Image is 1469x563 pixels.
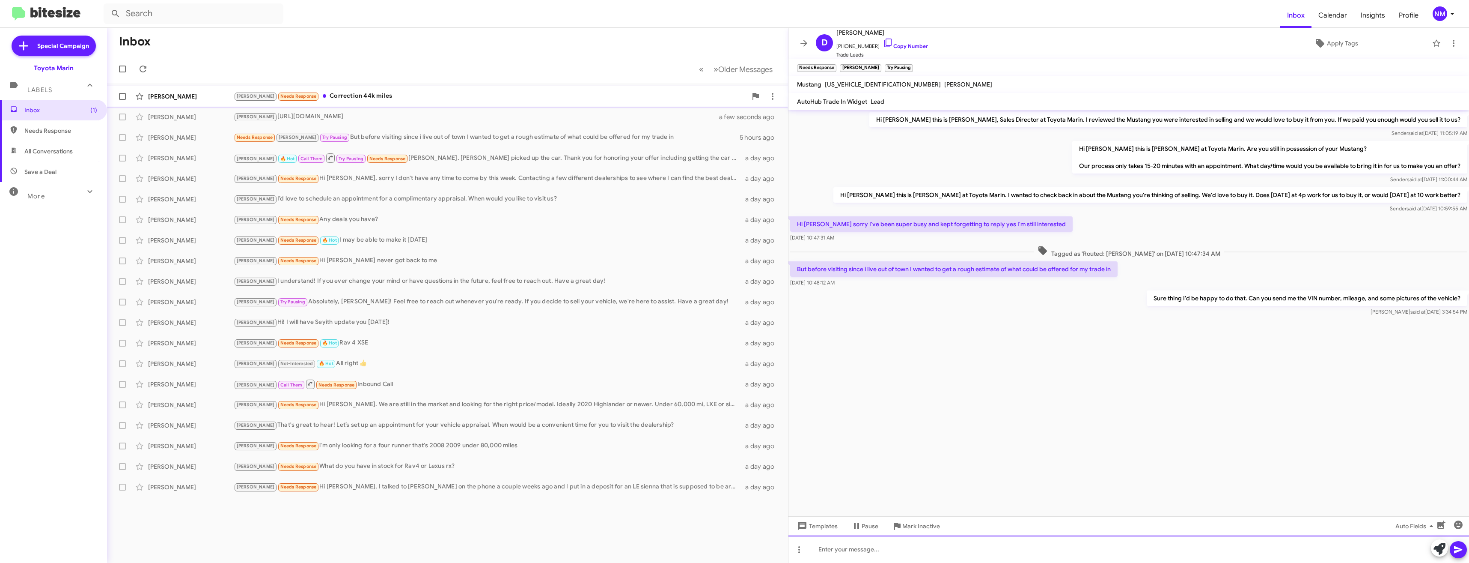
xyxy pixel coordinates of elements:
button: Previous [694,60,709,78]
span: Lead [871,98,884,105]
div: [PERSON_NAME] [148,339,234,347]
span: Needs Response [369,156,406,162]
span: [PERSON_NAME] [237,320,275,325]
span: Needs Response [280,217,317,222]
div: [PERSON_NAME] [148,257,234,265]
button: Next [708,60,778,78]
div: [PERSON_NAME] [148,277,234,286]
p: Hi [PERSON_NAME] this is [PERSON_NAME] at Toyota Marin. I wanted to check back in about the Musta... [833,187,1467,203]
span: Mark Inactive [902,518,940,534]
a: Inbox [1280,3,1311,28]
div: a day ago [740,359,781,368]
span: Needs Response [280,176,317,181]
div: What do you have in stock for Rav4 or Lexus rx? [234,461,740,471]
span: Needs Response [280,237,317,243]
span: Auto Fields [1395,518,1436,534]
div: [PERSON_NAME]. [PERSON_NAME] picked up the car. Thank you for honoring your offer including getti... [234,153,740,163]
p: Hi [PERSON_NAME] sorry I've been super busy and kept forgetting to reply yes I'm still interested [790,216,1073,232]
span: Not-Interested [280,361,313,366]
div: a day ago [740,462,781,471]
div: [PERSON_NAME] [148,216,234,224]
div: [PERSON_NAME] [148,154,234,162]
h1: Inbox [119,35,151,48]
span: Needs Response [237,135,273,140]
div: [PERSON_NAME] [148,195,234,204]
span: Save a Deal [24,168,56,176]
span: [PERSON_NAME] [237,114,275,120]
span: Needs Response [318,382,355,388]
span: Try Pausing [339,156,363,162]
div: [PERSON_NAME] [148,174,234,183]
span: All Conversations [24,147,73,156]
a: Insights [1354,3,1392,28]
span: [PERSON_NAME] [836,27,928,38]
div: Inbound Call [234,379,740,389]
div: a day ago [740,483,781,491]
span: Inbox [24,106,97,114]
span: Sender [DATE] 10:59:55 AM [1390,205,1467,212]
p: But before visiting since i live out of town I wanted to get a rough estimate of what could be of... [790,261,1118,277]
small: [PERSON_NAME] [840,64,881,72]
div: a day ago [740,421,781,430]
div: a day ago [740,401,781,409]
span: AutoHub Trade In Widget [797,98,867,105]
div: a day ago [740,298,781,306]
button: Apply Tags [1243,36,1428,51]
span: [PERSON_NAME] [237,443,275,449]
div: [PERSON_NAME] [148,133,234,142]
div: Hi! I will have Seyith update you [DATE]! [234,317,740,327]
div: That's great to hear! Let’s set up an appointment for your vehicle appraisal. When would be a con... [234,420,740,430]
div: a day ago [740,277,781,286]
span: Needs Response [24,126,97,135]
div: I may be able to make it [DATE] [234,235,740,245]
div: I understand! If you ever change your mind or have questions in the future, feel free to reach ou... [234,276,740,286]
span: [PERSON_NAME] [279,135,317,140]
span: [PERSON_NAME] [DATE] 3:34:54 PM [1371,308,1467,315]
p: Hi [PERSON_NAME] this is [PERSON_NAME], Sales Director at Toyota Marin. I reviewed the Mustang yo... [869,112,1467,127]
p: Sure thing I'd be happy to do that. Can you send me the VIN number, mileage, and some pictures of... [1147,290,1467,306]
div: Any deals you have? [234,215,740,225]
a: Calendar [1311,3,1354,28]
div: [URL][DOMAIN_NAME] [234,112,730,122]
span: More [27,192,45,200]
div: Absolutely, [PERSON_NAME]! Feel free to reach out whenever you're ready. If you decide to sell yo... [234,297,740,307]
div: [PERSON_NAME] [148,421,234,430]
div: i'm only looking for a four runner that's 2008 2009 under 80,000 miles [234,441,740,451]
div: Hi [PERSON_NAME], sorry I don't have any time to come by this week. Contacting a few different de... [234,174,740,183]
div: [PERSON_NAME] [148,236,234,245]
span: [PERSON_NAME] [237,422,275,428]
div: [PERSON_NAME] [148,113,234,121]
span: said at [1410,308,1425,315]
div: Hi [PERSON_NAME] never got back to me [234,256,740,266]
nav: Page navigation example [694,60,778,78]
div: a few seconds ago [730,113,781,121]
span: [DATE] 10:48:12 AM [790,279,835,286]
span: [PERSON_NAME] [237,217,275,222]
span: Special Campaign [37,42,89,50]
span: Sender [DATE] 11:05:19 AM [1392,130,1467,136]
span: Try Pausing [322,135,347,140]
span: [PERSON_NAME] [237,258,275,264]
span: [PERSON_NAME] [237,93,275,99]
span: [PERSON_NAME] [237,196,275,202]
div: [PERSON_NAME] [148,442,234,450]
div: [PERSON_NAME] [148,401,234,409]
div: All right 👍 [234,359,740,368]
div: a day ago [740,318,781,327]
span: [PERSON_NAME] [237,340,275,346]
a: Profile [1392,3,1425,28]
span: [PERSON_NAME] [237,237,275,243]
span: [PERSON_NAME] [237,382,275,388]
span: [US_VEHICLE_IDENTIFICATION_NUMBER] [825,81,941,88]
button: NM [1425,6,1460,21]
div: I’d love to schedule an appointment for a complimentary appraisal. When would you like to visit us? [234,194,740,204]
span: [DATE] 10:47:31 AM [790,234,834,241]
span: (1) [90,106,97,114]
span: Needs Response [280,443,317,449]
button: Mark Inactive [885,518,947,534]
span: D [821,36,828,50]
div: NM [1433,6,1447,21]
div: Hi [PERSON_NAME]. We are still in the market and looking for the right price/model. Ideally 2020 ... [234,400,740,410]
span: 🔥 Hot [319,361,333,366]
